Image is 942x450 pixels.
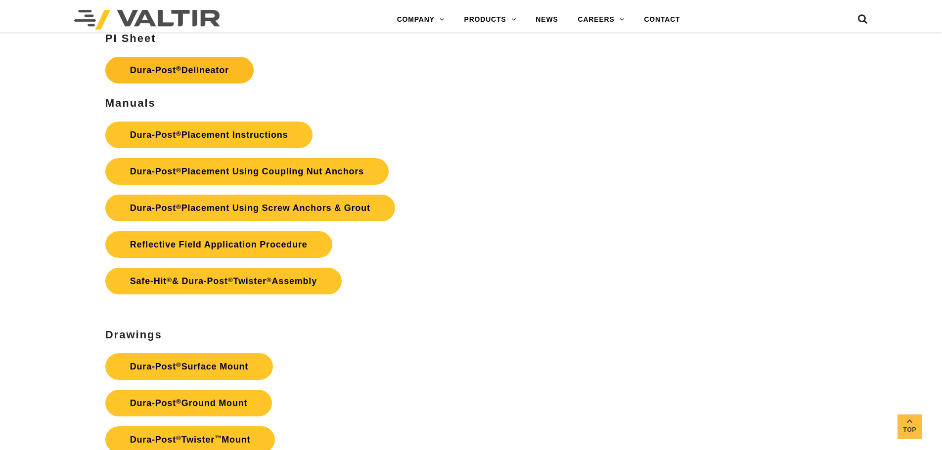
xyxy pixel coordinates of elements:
sup: ® [176,166,181,174]
sup: ™ [215,434,222,442]
sup: ® [176,65,181,72]
sup: ® [176,203,181,210]
sup: ® [267,276,272,284]
strong: Manuals [105,97,156,109]
sup: ® [167,276,172,284]
span: Top [897,424,922,436]
a: Dura-Post®Surface Mount [105,353,273,380]
a: PRODUCTS [454,10,526,30]
sup: ® [176,434,181,442]
a: CONTACT [634,10,690,30]
a: CAREERS [568,10,634,30]
a: Dura-Post®Ground Mount [105,390,272,416]
strong: Drawings [105,328,162,341]
a: Dura-Post®Placement Using Coupling Nut Anchors [105,158,389,185]
img: Valtir [74,10,220,30]
strong: PI Sheet [105,32,156,44]
sup: ® [176,130,181,137]
a: Dura-Post®Placement Instructions [105,122,313,148]
a: Top [897,414,922,439]
a: Dura-Post®Delineator [105,57,254,83]
sup: ® [176,361,181,368]
a: COMPANY [387,10,454,30]
sup: ® [228,276,233,284]
a: NEWS [526,10,568,30]
a: Safe-Hit®& Dura-Post®Twister®Assembly [105,268,342,294]
a: Reflective Field Application Procedure [105,231,332,258]
a: Dura-Post®Placement Using Screw Anchors & Grout [105,195,395,221]
sup: ® [176,398,181,405]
